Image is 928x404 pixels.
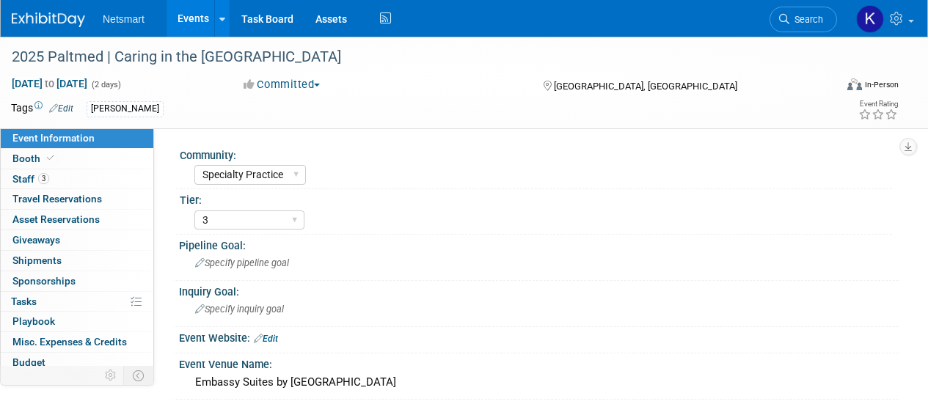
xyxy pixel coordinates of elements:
[789,14,823,25] span: Search
[179,281,899,299] div: Inquiry Goal:
[11,295,37,307] span: Tasks
[238,77,326,92] button: Committed
[12,336,127,348] span: Misc. Expenses & Credits
[858,100,898,108] div: Event Rating
[12,275,76,287] span: Sponsorships
[124,366,154,385] td: Toggle Event Tabs
[190,371,888,394] div: Embassy Suites by [GEOGRAPHIC_DATA]
[12,132,95,144] span: Event Information
[769,76,899,98] div: Event Format
[179,327,899,346] div: Event Website:
[103,13,145,25] span: Netsmart
[47,154,54,162] i: Booth reservation complete
[1,189,153,209] a: Travel Reservations
[38,173,49,184] span: 3
[12,213,100,225] span: Asset Reservations
[179,353,899,372] div: Event Venue Name:
[1,169,153,189] a: Staff3
[195,257,289,268] span: Specify pipeline goal
[12,193,102,205] span: Travel Reservations
[195,304,284,315] span: Specify inquiry goal
[1,149,153,169] a: Booth
[1,312,153,331] a: Playbook
[847,78,862,90] img: Format-Inperson.png
[1,251,153,271] a: Shipments
[12,12,85,27] img: ExhibitDay
[180,189,892,207] div: Tier:
[12,315,55,327] span: Playbook
[49,103,73,114] a: Edit
[179,235,899,253] div: Pipeline Goal:
[98,366,124,385] td: Personalize Event Tab Strip
[12,356,45,368] span: Budget
[1,292,153,312] a: Tasks
[864,79,899,90] div: In-Person
[43,78,56,89] span: to
[7,44,823,70] div: 2025 Paltmed | Caring in the [GEOGRAPHIC_DATA]
[12,254,62,266] span: Shipments
[1,128,153,148] a: Event Information
[11,100,73,117] td: Tags
[11,77,88,90] span: [DATE] [DATE]
[770,7,837,32] a: Search
[554,81,737,92] span: [GEOGRAPHIC_DATA], [GEOGRAPHIC_DATA]
[856,5,884,33] img: Kaitlyn Woicke
[12,234,60,246] span: Giveaways
[1,230,153,250] a: Giveaways
[1,271,153,291] a: Sponsorships
[180,144,892,163] div: Community:
[12,173,49,185] span: Staff
[87,101,164,117] div: [PERSON_NAME]
[12,153,57,164] span: Booth
[1,332,153,352] a: Misc. Expenses & Credits
[1,353,153,372] a: Budget
[90,80,121,89] span: (2 days)
[1,210,153,229] a: Asset Reservations
[254,334,278,344] a: Edit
